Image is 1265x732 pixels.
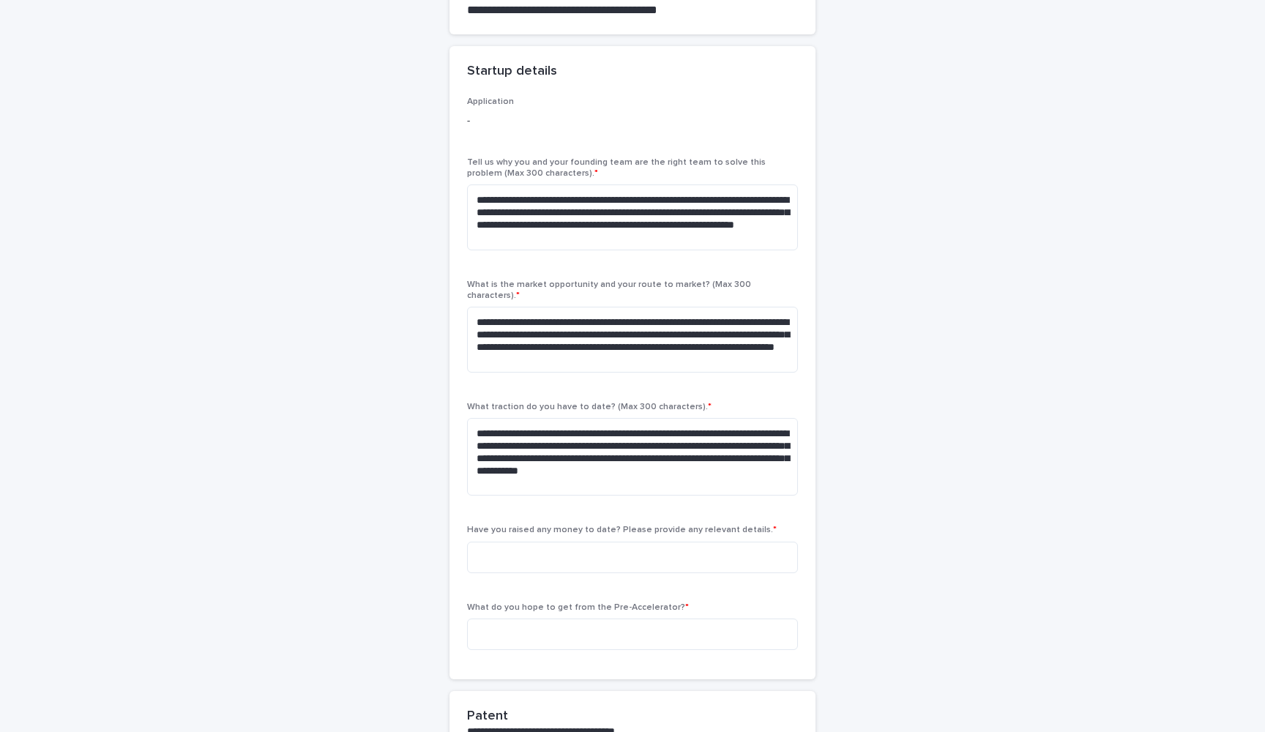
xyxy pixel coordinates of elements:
[467,526,777,534] span: Have you raised any money to date? Please provide any relevant details.
[467,97,514,106] span: Application
[467,403,712,411] span: What traction do you have to date? (Max 300 characters).
[467,280,751,299] span: What is the market opportunity and your route to market? (Max 300 characters).
[467,603,689,612] span: What do you hope to get from the Pre-Accelerator?
[467,709,508,725] h2: Patent
[467,158,766,177] span: Tell us why you and your founding team are the right team to solve this problem (Max 300 characte...
[467,113,798,129] p: -
[467,64,557,80] h2: Startup details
